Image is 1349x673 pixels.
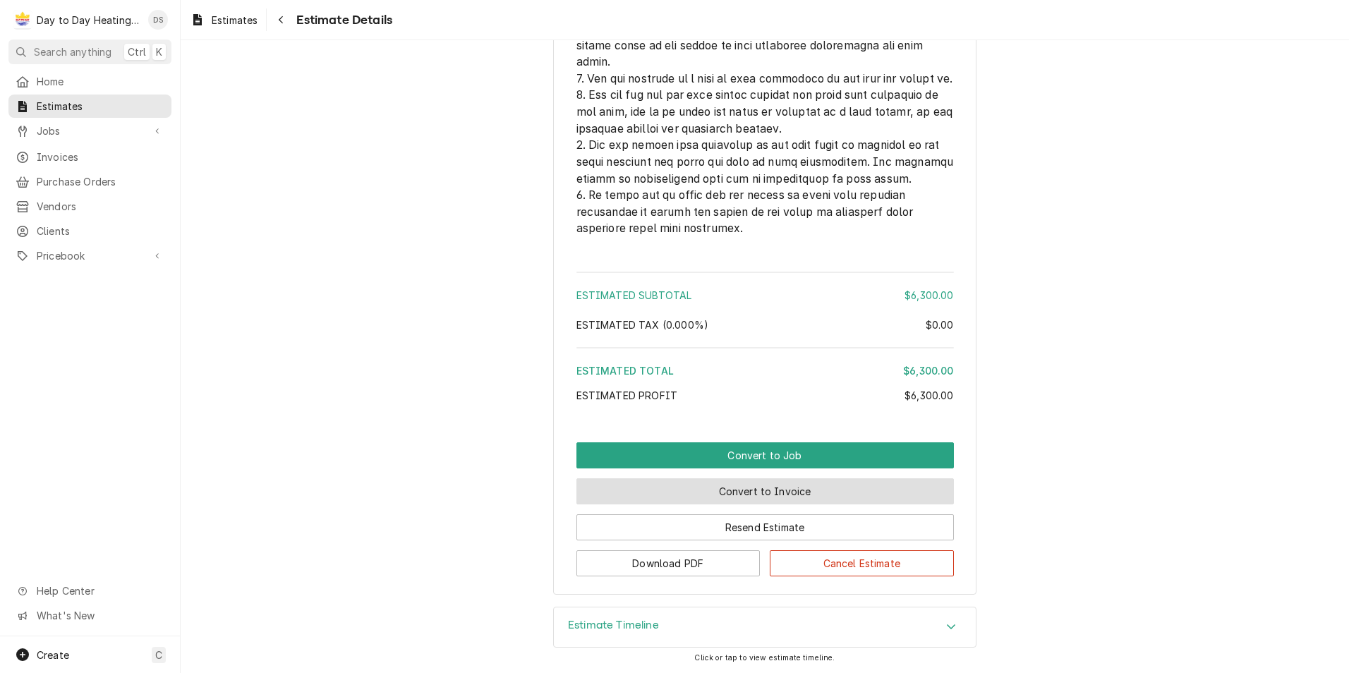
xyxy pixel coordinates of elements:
[292,11,392,30] span: Estimate Details
[576,388,954,403] div: Estimated Profit
[576,389,678,401] span: Estimated Profit
[554,607,976,647] div: Accordion Header
[926,317,954,332] div: $0.00
[37,248,143,263] span: Pricebook
[8,170,171,193] a: Purchase Orders
[576,442,954,468] button: Convert to Job
[576,504,954,540] div: Button Group Row
[37,74,164,89] span: Home
[148,10,168,30] div: David Silvestre's Avatar
[903,363,953,378] div: $6,300.00
[576,288,954,303] div: Estimated Subtotal
[8,95,171,118] a: Estimates
[568,619,659,632] h3: Estimate Timeline
[576,514,954,540] button: Resend Estimate
[8,244,171,267] a: Go to Pricebook
[37,174,164,189] span: Purchase Orders
[37,608,163,623] span: What's New
[13,10,32,30] div: Day to Day Heating and Cooling's Avatar
[37,150,164,164] span: Invoices
[37,224,164,238] span: Clients
[155,648,162,662] span: C
[576,363,954,378] div: Estimated Total
[34,44,111,59] span: Search anything
[905,388,953,403] div: $6,300.00
[37,13,140,28] div: Day to Day Heating and Cooling
[576,442,954,468] div: Button Group Row
[8,579,171,602] a: Go to Help Center
[156,44,162,59] span: K
[554,607,976,647] button: Accordion Details Expand Trigger
[576,468,954,504] div: Button Group Row
[576,317,954,332] div: Estimated Tax
[270,8,292,31] button: Navigate back
[37,583,163,598] span: Help Center
[37,199,164,214] span: Vendors
[576,365,674,377] span: Estimated Total
[8,145,171,169] a: Invoices
[576,478,954,504] button: Convert to Invoice
[576,319,709,331] span: Estimated Tax ( 0.000% )
[770,550,954,576] button: Cancel Estimate
[905,288,953,303] div: $6,300.00
[8,40,171,64] button: Search anythingCtrlK
[8,604,171,627] a: Go to What's New
[576,442,954,576] div: Button Group
[576,540,954,576] div: Button Group Row
[576,267,954,413] div: Amount Summary
[8,219,171,243] a: Clients
[694,653,835,662] span: Click or tap to view estimate timeline.
[13,10,32,30] div: D
[37,99,164,114] span: Estimates
[128,44,146,59] span: Ctrl
[185,8,263,32] a: Estimates
[8,195,171,218] a: Vendors
[212,13,258,28] span: Estimates
[148,10,168,30] div: DS
[37,649,69,661] span: Create
[576,289,692,301] span: Estimated Subtotal
[8,119,171,143] a: Go to Jobs
[576,550,761,576] button: Download PDF
[8,70,171,93] a: Home
[553,607,976,648] div: Estimate Timeline
[37,123,143,138] span: Jobs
